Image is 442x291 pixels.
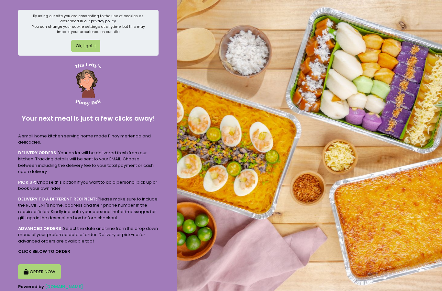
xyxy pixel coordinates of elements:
[18,150,57,156] b: DELIVERY ORDERS:
[29,13,148,35] div: By using our site you are consenting to the use of cookies as described in our You can change you...
[18,179,36,185] b: PICK UP:
[18,196,159,221] div: Please make sure to include the RECIPIENT's name, address and their phone number in the required ...
[18,284,159,290] div: Powered by
[18,196,97,202] b: DELIVERY TO A DIFFERENT RECIPIENT:
[91,18,116,24] a: privacy policy.
[18,108,159,129] div: Your next meal is just a few clicks away!
[18,133,159,145] div: A small home kitchen serving home made Pinoy merienda and delicacies.
[45,284,83,290] a: [DOMAIN_NAME]
[71,40,100,52] button: Ok, I got it
[63,60,112,108] img: Tita Letty’s Pinoy Deli
[18,225,159,244] div: Select the date and time from the drop down menu of your preferred date of order. Delivery or pic...
[18,150,159,175] div: Your order will be delivered fresh from our kitchen. Tracking details will be sent to your EMAIL....
[18,179,159,192] div: Choose this option if you want to do a personal pick up or book your own rider.
[18,248,159,255] div: CLICK BELOW TO ORDER
[18,264,61,280] button: ORDER NOW
[18,225,62,232] b: ADVANCED ORDERS:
